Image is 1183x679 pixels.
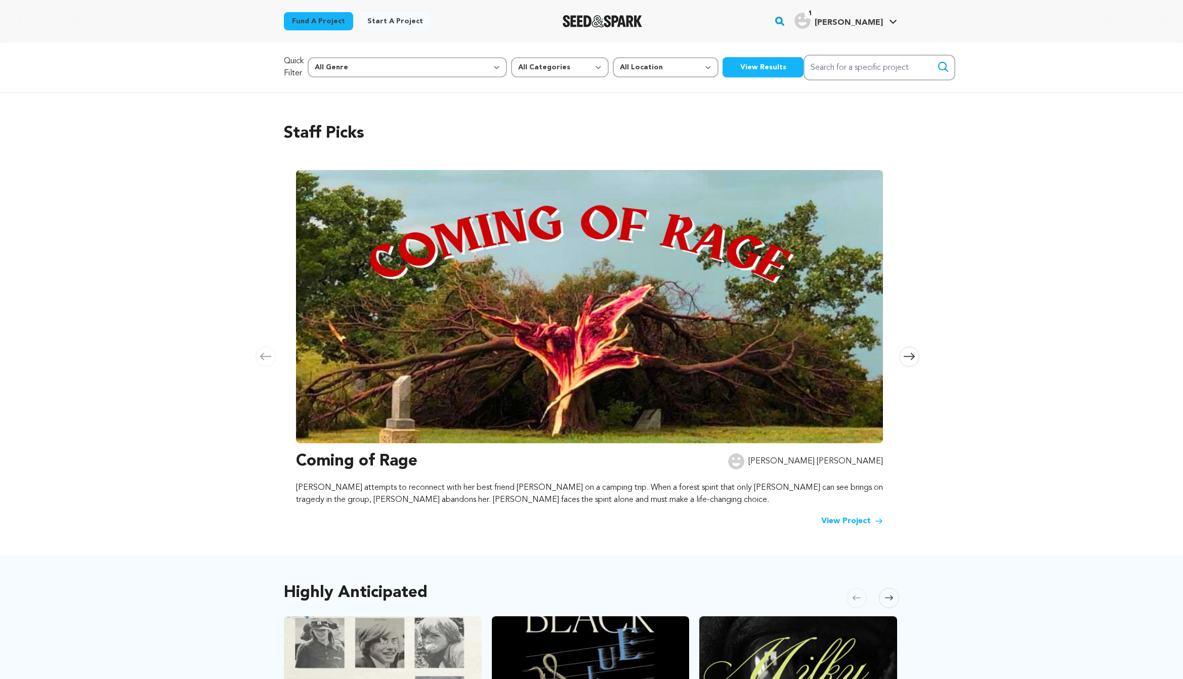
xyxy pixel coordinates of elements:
[296,449,417,474] h3: Coming of Rage
[296,482,883,506] p: [PERSON_NAME] attempts to reconnect with her best friend [PERSON_NAME] on a camping trip. When a ...
[296,170,883,443] img: Coming of Rage image
[563,15,642,27] a: Seed&Spark Homepage
[804,55,955,80] input: Search for a specific project
[821,515,883,527] a: View Project
[284,586,428,600] h2: Highly Anticipated
[284,55,304,79] p: Quick Filter
[792,11,899,29] a: Kalvo G.'s Profile
[563,15,642,27] img: Seed&Spark Logo Dark Mode
[284,12,353,30] a: Fund a project
[284,121,899,146] h2: Staff Picks
[794,13,883,29] div: Kalvo G.'s Profile
[723,57,804,77] button: View Results
[359,12,431,30] a: Start a project
[794,13,811,29] img: user.png
[792,11,899,32] span: Kalvo G.'s Profile
[748,455,883,468] p: [PERSON_NAME] [PERSON_NAME]
[805,9,816,19] span: 1
[815,19,883,27] span: [PERSON_NAME]
[728,453,744,470] img: user.png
